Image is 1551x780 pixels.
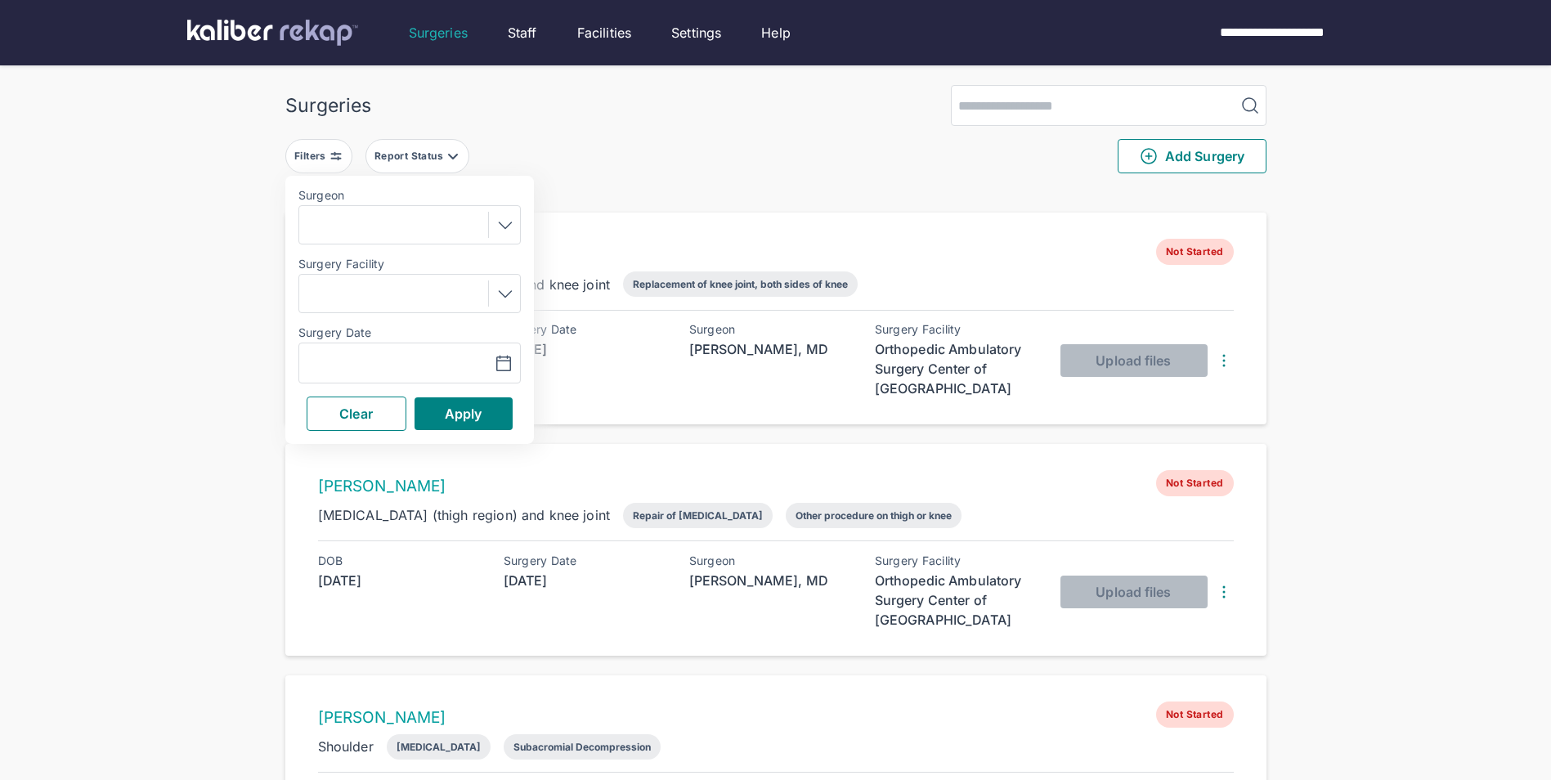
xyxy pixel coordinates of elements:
img: filter-caret-down-grey.b3560631.svg [446,150,459,163]
div: Repair of [MEDICAL_DATA] [633,509,763,522]
span: Not Started [1156,239,1233,265]
button: Add Surgery [1118,139,1266,173]
div: DOB [318,554,482,567]
div: Surgery Date [504,554,667,567]
div: Surgeries [285,94,371,117]
div: Surgeon [689,554,853,567]
a: Facilities [577,23,632,43]
div: Surgery Facility [875,554,1038,567]
span: Add Surgery [1139,146,1244,166]
img: kaliber labs logo [187,20,358,46]
img: faders-horizontal-grey.d550dbda.svg [329,150,343,163]
div: [DATE] [318,571,482,590]
span: Not Started [1156,702,1233,728]
img: PlusCircleGreen.5fd88d77.svg [1139,146,1159,166]
a: Surgeries [409,23,468,43]
button: Upload files [1060,576,1208,608]
span: Upload files [1096,584,1171,600]
div: Other procedure on thigh or knee [796,509,952,522]
div: Surgery Facility [875,323,1038,336]
div: Surgeon [689,323,853,336]
div: Orthopedic Ambulatory Surgery Center of [GEOGRAPHIC_DATA] [875,339,1038,398]
div: [DATE] [504,571,667,590]
label: Surgeon [298,189,521,202]
img: MagnifyingGlass.1dc66aab.svg [1240,96,1260,115]
div: [DATE] [504,339,667,359]
div: Report Status [374,150,446,163]
button: Clear [307,397,406,431]
div: [PERSON_NAME], MD [689,571,853,590]
img: DotsThreeVertical.31cb0eda.svg [1214,582,1234,602]
div: Shoulder [318,737,374,756]
label: Surgery Facility [298,258,521,271]
div: [MEDICAL_DATA] [397,741,481,753]
button: Apply [415,397,513,430]
button: Report Status [365,139,469,173]
span: Apply [445,406,482,422]
span: Upload files [1096,352,1171,369]
a: Staff [508,23,537,43]
a: [PERSON_NAME] [318,477,446,495]
div: Subacromial Decompression [513,741,651,753]
div: Filters [294,150,329,163]
div: [PERSON_NAME], MD [689,339,853,359]
div: Orthopedic Ambulatory Surgery Center of [GEOGRAPHIC_DATA] [875,571,1038,630]
a: Help [761,23,791,43]
div: 146 entries [285,186,1266,206]
span: Clear [339,406,373,422]
img: DotsThreeVertical.31cb0eda.svg [1214,351,1234,370]
div: Replacement of knee joint, both sides of knee [633,278,848,290]
div: Surgery Date [504,323,667,336]
a: [PERSON_NAME] [318,708,446,727]
span: Not Started [1156,470,1233,496]
button: Upload files [1060,344,1208,377]
button: Filters [285,139,352,173]
div: [MEDICAL_DATA] (thigh region) and knee joint [318,505,611,525]
a: Settings [671,23,721,43]
label: Surgery Date [298,326,521,339]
